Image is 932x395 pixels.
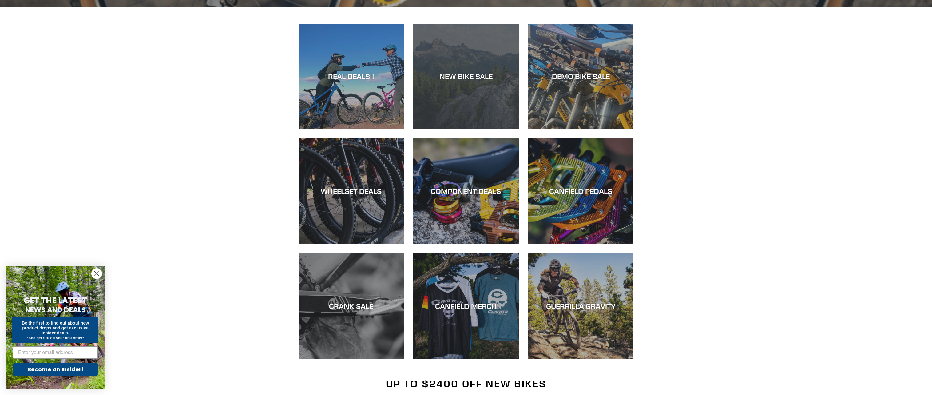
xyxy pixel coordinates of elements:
div: WHEELSET DEALS [299,187,404,196]
button: Close dialog [91,268,102,279]
div: DEMO BIKE SALE [528,72,633,81]
span: Be the first to find out about new product drops and get exclusive insider deals. [22,321,89,335]
h2: Up to $2400 Off New Bikes [299,378,634,390]
input: Enter your email address [13,346,98,359]
span: *And get $10 off your first order* [27,336,84,340]
a: NEW BIKE SALE [413,24,519,129]
div: GUERRILLA GRAVITY [528,301,633,310]
span: NEWS AND DEALS [25,305,86,315]
a: CANFIELD MERCH [413,253,519,359]
div: COMPONENT DEALS [413,187,519,196]
a: CANFIELD PEDALS [528,138,633,244]
a: DEMO BIKE SALE [528,24,633,129]
div: CRANK SALE [299,301,404,310]
span: GET THE LATEST [24,295,87,306]
div: NEW BIKE SALE [413,72,519,81]
div: REAL DEALS!! [299,72,404,81]
a: CRANK SALE [299,253,404,359]
div: CANFIELD MERCH [413,301,519,310]
a: WHEELSET DEALS [299,138,404,244]
button: Become an Insider! [13,363,98,376]
a: REAL DEALS!! [299,24,404,129]
div: CANFIELD PEDALS [528,187,633,196]
a: COMPONENT DEALS [413,138,519,244]
a: GUERRILLA GRAVITY [528,253,633,359]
